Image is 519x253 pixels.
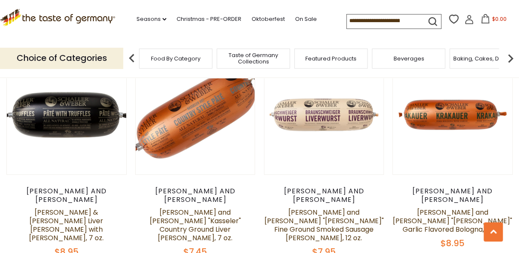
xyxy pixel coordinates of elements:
img: Schaller [264,55,384,174]
div: [PERSON_NAME] and [PERSON_NAME] [135,187,255,204]
img: Schaller [7,55,126,174]
img: previous arrow [123,50,140,67]
img: Schaller [393,55,512,174]
a: [PERSON_NAME] and [PERSON_NAME] "[PERSON_NAME]" Fine Ground Smoked Sausage [PERSON_NAME], 12 oz. [264,207,383,243]
div: [PERSON_NAME] and [PERSON_NAME] [392,187,513,204]
a: On Sale [295,14,317,24]
a: Oktoberfest [252,14,285,24]
img: next arrow [502,50,519,67]
span: $0.00 [492,15,506,23]
button: $0.00 [476,14,512,27]
img: Schaller [136,55,255,174]
a: Food By Category [151,55,200,62]
a: Taste of Germany Collections [219,52,287,65]
a: Christmas - PRE-ORDER [177,14,241,24]
div: [PERSON_NAME] and [PERSON_NAME] [264,187,384,204]
a: [PERSON_NAME] and [PERSON_NAME] "Kasseler" Country Ground Liver [PERSON_NAME], 7 oz. [150,207,241,243]
a: [PERSON_NAME] & [PERSON_NAME] Liver [PERSON_NAME] with [PERSON_NAME], 7 oz. [29,207,104,243]
a: [PERSON_NAME] and [PERSON_NAME] "[PERSON_NAME]" Garlic Flavored Bologna, 12 oz. [393,207,512,234]
a: Featured Products [305,55,357,62]
div: [PERSON_NAME] and [PERSON_NAME] [6,187,127,204]
a: Seasons [136,14,166,24]
span: $8.95 [441,237,464,249]
a: Beverages [393,55,424,62]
